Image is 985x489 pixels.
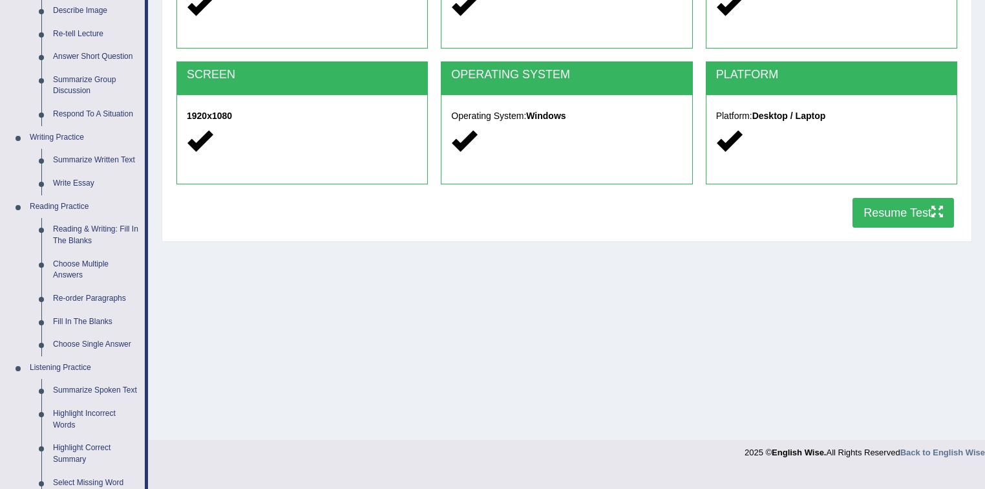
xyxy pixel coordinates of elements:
[47,310,145,334] a: Fill In The Blanks
[47,402,145,437] a: Highlight Incorrect Words
[752,111,826,121] strong: Desktop / Laptop
[24,195,145,219] a: Reading Practice
[47,379,145,402] a: Summarize Spoken Text
[187,111,232,121] strong: 1920x1080
[187,69,418,81] h2: SCREEN
[772,448,826,457] strong: English Wise.
[451,69,682,81] h2: OPERATING SYSTEM
[47,172,145,195] a: Write Essay
[47,69,145,103] a: Summarize Group Discussion
[24,126,145,149] a: Writing Practice
[900,448,985,457] a: Back to English Wise
[47,149,145,172] a: Summarize Written Text
[47,218,145,252] a: Reading & Writing: Fill In The Blanks
[853,198,954,228] button: Resume Test
[47,253,145,287] a: Choose Multiple Answers
[526,111,566,121] strong: Windows
[745,440,985,459] div: 2025 © All Rights Reserved
[47,333,145,356] a: Choose Single Answer
[47,45,145,69] a: Answer Short Question
[47,287,145,310] a: Re-order Paragraphs
[47,103,145,126] a: Respond To A Situation
[716,111,947,121] h5: Platform:
[47,437,145,471] a: Highlight Correct Summary
[24,356,145,380] a: Listening Practice
[451,111,682,121] h5: Operating System:
[716,69,947,81] h2: PLATFORM
[47,23,145,46] a: Re-tell Lecture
